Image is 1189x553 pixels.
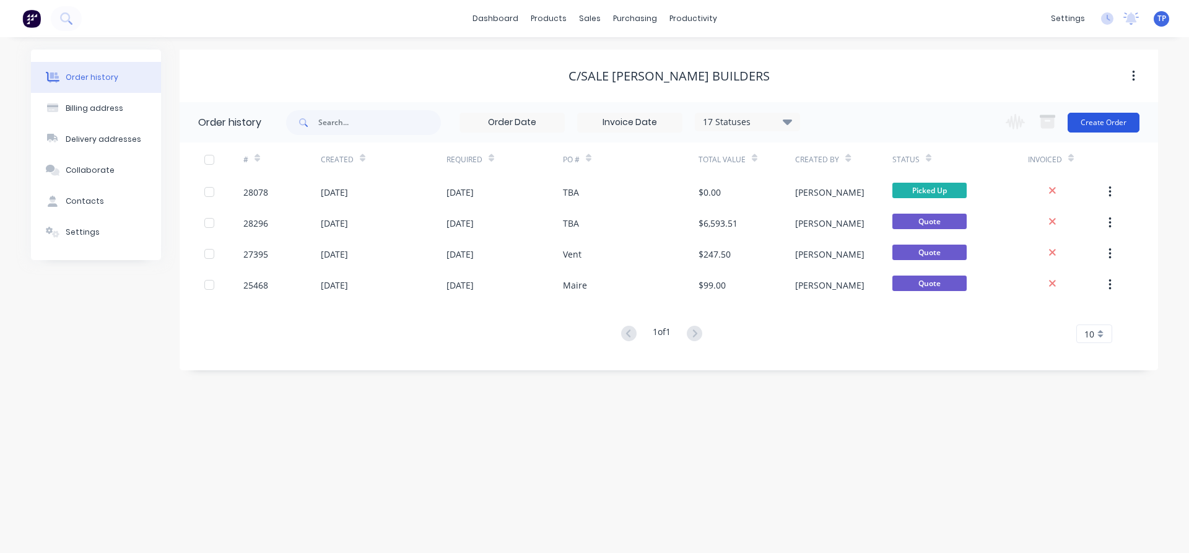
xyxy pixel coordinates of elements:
[795,279,865,292] div: [PERSON_NAME]
[243,279,268,292] div: 25468
[66,134,141,145] div: Delivery addresses
[1028,154,1062,165] div: Invoiced
[892,214,967,229] span: Quote
[578,113,682,132] input: Invoice Date
[243,154,248,165] div: #
[243,217,268,230] div: 28296
[699,279,726,292] div: $99.00
[31,186,161,217] button: Contacts
[892,142,1028,176] div: Status
[66,165,115,176] div: Collaborate
[321,279,348,292] div: [DATE]
[892,154,920,165] div: Status
[795,248,865,261] div: [PERSON_NAME]
[66,227,100,238] div: Settings
[663,9,723,28] div: productivity
[66,103,123,114] div: Billing address
[466,9,525,28] a: dashboard
[563,217,579,230] div: TBA
[446,154,482,165] div: Required
[321,186,348,199] div: [DATE]
[446,217,474,230] div: [DATE]
[563,142,699,176] div: PO #
[699,217,738,230] div: $6,593.51
[321,154,354,165] div: Created
[573,9,607,28] div: sales
[318,110,441,135] input: Search...
[892,245,967,260] span: Quote
[243,248,268,261] div: 27395
[699,186,721,199] div: $0.00
[1045,9,1091,28] div: settings
[321,248,348,261] div: [DATE]
[446,248,474,261] div: [DATE]
[563,154,580,165] div: PO #
[563,186,579,199] div: TBA
[66,72,118,83] div: Order history
[198,115,261,130] div: Order history
[563,279,587,292] div: Maire
[607,9,663,28] div: purchasing
[31,62,161,93] button: Order history
[795,142,892,176] div: Created By
[563,248,581,261] div: Vent
[1084,328,1094,341] span: 10
[31,93,161,124] button: Billing address
[22,9,41,28] img: Factory
[795,217,865,230] div: [PERSON_NAME]
[31,155,161,186] button: Collaborate
[446,279,474,292] div: [DATE]
[699,154,746,165] div: Total Value
[699,248,731,261] div: $247.50
[653,325,671,343] div: 1 of 1
[446,142,563,176] div: Required
[795,154,839,165] div: Created By
[31,124,161,155] button: Delivery addresses
[321,142,446,176] div: Created
[568,69,770,84] div: C/SALE [PERSON_NAME] BUILDERS
[321,217,348,230] div: [DATE]
[31,217,161,248] button: Settings
[1068,113,1139,133] button: Create Order
[525,9,573,28] div: products
[446,186,474,199] div: [DATE]
[460,113,564,132] input: Order Date
[243,142,321,176] div: #
[892,276,967,291] span: Quote
[695,115,799,129] div: 17 Statuses
[892,183,967,198] span: Picked Up
[795,186,865,199] div: [PERSON_NAME]
[1028,142,1105,176] div: Invoiced
[66,196,104,207] div: Contacts
[243,186,268,199] div: 28078
[1157,13,1166,24] span: TP
[699,142,795,176] div: Total Value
